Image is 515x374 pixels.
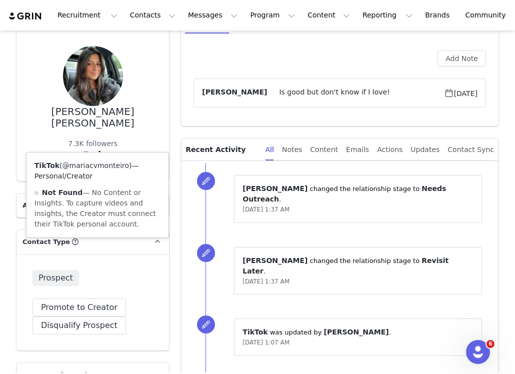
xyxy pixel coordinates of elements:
[419,4,458,26] a: Brands
[51,4,123,26] button: Recruitment
[447,138,494,161] div: Contact Sync
[282,138,302,161] div: Notes
[242,255,473,276] p: ⁨ ⁩ changed the ⁨relationship⁩ stage to ⁨ ⁩.
[59,161,131,169] span: ( )
[182,4,243,26] button: Messages
[202,87,267,99] span: [PERSON_NAME]
[310,138,338,161] div: Content
[267,87,443,99] span: Is good but don't know if I love!
[22,237,70,247] span: Contact Type
[242,327,473,337] p: ⁨ ⁩ was updated by ⁨ ⁩.
[34,188,156,228] span: — No Content or Insights. To capture videos and insights, the Creator must connect their TikTok p...
[466,340,490,364] iframe: Intercom live chat
[242,183,473,204] p: ⁨ ⁩ changed the ⁨relationship⁩ stage to ⁨ ⁩.
[242,328,267,336] span: TikTok
[486,340,494,348] span: 6
[62,161,129,169] a: @mariacvmonteiro
[68,138,117,149] div: 7.3K followers
[301,4,356,26] button: Content
[34,161,139,180] span: — Personal/Creator
[32,106,153,128] div: [PERSON_NAME] [PERSON_NAME]
[410,138,439,161] div: Updates
[265,138,274,161] div: All
[244,4,301,26] button: Program
[22,200,87,210] span: Audience Reports
[32,270,79,286] span: Prospect
[63,46,123,106] img: 63e496bb-b66c-40ab-a050-d8050d5f8e31.jpg
[82,151,90,159] img: instagram.svg
[185,138,257,160] p: Recent Activity
[356,4,418,26] button: Reporting
[42,188,82,196] strong: Not Found
[444,87,477,99] span: [DATE]
[4,4,212,12] p: Is good but don't know if I love!
[324,328,389,336] span: [PERSON_NAME]
[377,138,402,161] div: Actions
[32,298,126,316] button: Promote to Creator
[242,256,307,264] span: [PERSON_NAME]
[32,316,126,334] button: Disqualify Prospect
[242,184,307,192] span: [PERSON_NAME]
[242,206,289,213] span: [DATE] 1:37 AM
[437,50,486,66] button: Add Note
[34,161,59,169] strong: TikTok
[242,278,289,285] span: [DATE] 1:37 AM
[8,11,43,21] img: grin logo
[124,4,181,26] button: Contacts
[242,339,289,346] span: [DATE] 1:07 AM
[242,256,448,275] span: Revisit Later
[346,138,369,161] div: Emails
